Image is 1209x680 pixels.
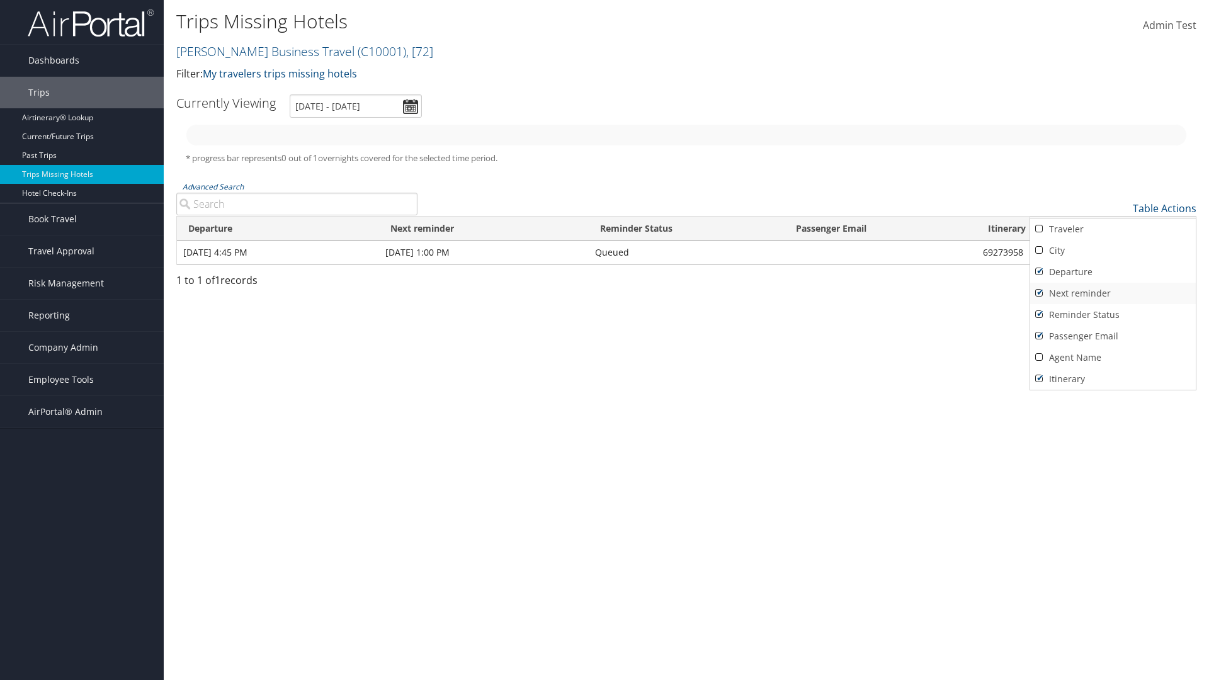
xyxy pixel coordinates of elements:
[1030,368,1196,390] a: Itinerary
[28,203,77,235] span: Book Travel
[1030,347,1196,368] a: Agent Name
[28,268,104,299] span: Risk Management
[28,364,94,395] span: Employee Tools
[28,45,79,76] span: Dashboards
[28,332,98,363] span: Company Admin
[1030,240,1196,261] a: City
[1030,304,1196,326] a: Reminder Status
[1030,283,1196,304] a: Next reminder
[28,300,70,331] span: Reporting
[1030,261,1196,283] a: Departure
[1030,217,1196,239] a: Download Report
[28,77,50,108] span: Trips
[1030,326,1196,347] a: Passenger Email
[28,235,94,267] span: Travel Approval
[1030,218,1196,240] a: Traveler
[28,8,154,38] img: airportal-logo.png
[28,396,103,428] span: AirPortal® Admin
